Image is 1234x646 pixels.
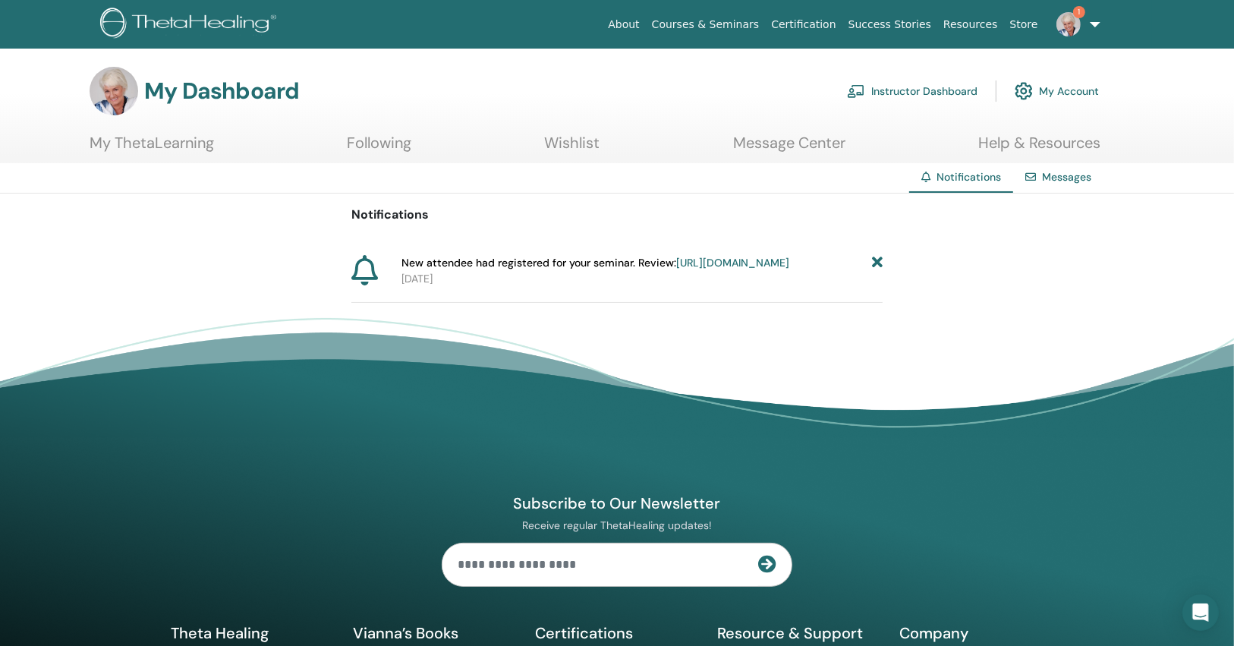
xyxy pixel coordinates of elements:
[171,623,335,643] h5: Theta Healing
[545,134,600,163] a: Wishlist
[144,77,299,105] h3: My Dashboard
[1004,11,1044,39] a: Store
[847,74,977,108] a: Instructor Dashboard
[733,134,845,163] a: Message Center
[765,11,842,39] a: Certification
[937,11,1004,39] a: Resources
[442,493,792,513] h4: Subscribe to Our Newsletter
[1015,78,1033,104] img: cog.svg
[401,255,789,271] span: New attendee had registered for your seminar. Review:
[351,206,883,224] p: Notifications
[1182,594,1219,631] div: Open Intercom Messenger
[717,623,881,643] h5: Resource & Support
[978,134,1100,163] a: Help & Resources
[1015,74,1099,108] a: My Account
[90,134,214,163] a: My ThetaLearning
[676,256,789,269] a: [URL][DOMAIN_NAME]
[353,623,517,643] h5: Vianna’s Books
[100,8,282,42] img: logo.png
[899,623,1063,643] h5: Company
[1056,12,1081,36] img: default.jpg
[842,11,937,39] a: Success Stories
[602,11,645,39] a: About
[1073,6,1085,18] span: 1
[90,67,138,115] img: default.jpg
[401,271,883,287] p: [DATE]
[1042,170,1091,184] a: Messages
[442,518,792,532] p: Receive regular ThetaHealing updates!
[646,11,766,39] a: Courses & Seminars
[535,623,699,643] h5: Certifications
[847,84,865,98] img: chalkboard-teacher.svg
[937,170,1001,184] span: Notifications
[347,134,411,163] a: Following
